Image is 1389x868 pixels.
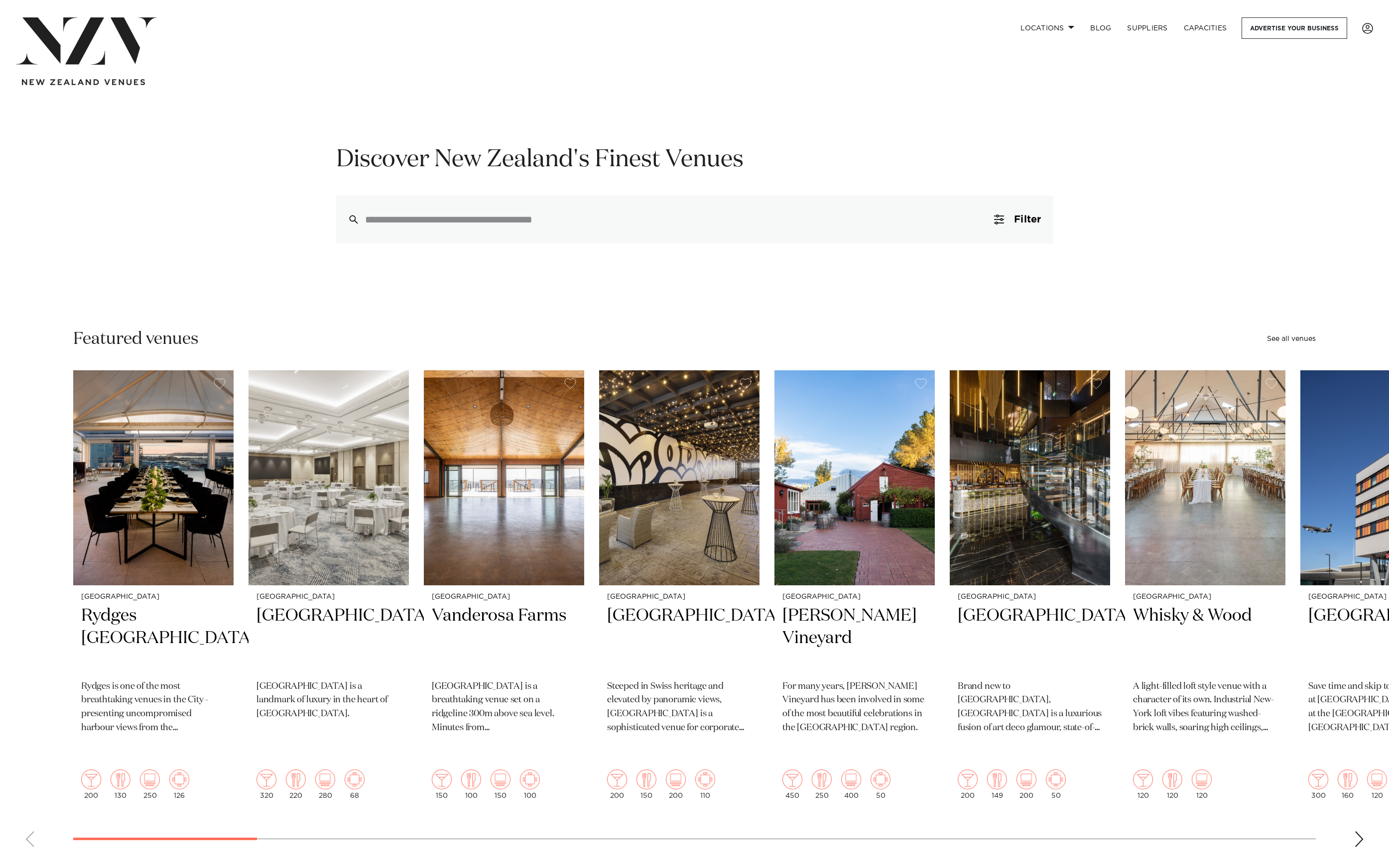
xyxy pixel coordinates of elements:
a: [GEOGRAPHIC_DATA] Rydges [GEOGRAPHIC_DATA] Rydges is one of the most breathtaking venues in the C... [73,370,234,807]
small: [GEOGRAPHIC_DATA] [1133,593,1277,601]
img: meeting.png [1046,769,1066,789]
a: [GEOGRAPHIC_DATA] Whisky & Wood A light-filled loft style venue with a character of its own. Indu... [1125,370,1285,807]
h2: [GEOGRAPHIC_DATA] [256,605,401,672]
a: [GEOGRAPHIC_DATA] Vanderosa Farms [GEOGRAPHIC_DATA] is a breathtaking venue set on a ridgeline 30... [424,370,584,807]
div: 149 [987,769,1007,799]
img: dining.png [1162,769,1182,789]
h1: Discover New Zealand's Finest Venues [336,144,1053,176]
a: SUPPLIERS [1119,17,1175,39]
img: meeting.png [695,769,715,789]
img: dining.png [812,769,832,789]
div: 320 [256,769,276,799]
img: cocktail.png [1308,769,1328,789]
img: dining.png [636,769,656,789]
div: 150 [636,769,656,799]
swiper-slide: 4 / 48 [599,370,759,807]
a: [GEOGRAPHIC_DATA] [PERSON_NAME] Vineyard For many years, [PERSON_NAME] Vineyard has been involved... [774,370,935,807]
h2: Vanderosa Farms [432,605,576,672]
img: nzv-logo.png [16,17,157,65]
img: theatre.png [1367,769,1387,789]
img: theatre.png [315,769,335,789]
swiper-slide: 6 / 48 [950,370,1110,807]
div: 450 [782,769,802,799]
swiper-slide: 5 / 48 [774,370,935,807]
div: 250 [812,769,832,799]
button: Filter [982,196,1053,243]
div: 220 [286,769,306,799]
div: 50 [871,769,890,799]
img: theatre.png [140,769,160,789]
a: [GEOGRAPHIC_DATA] [GEOGRAPHIC_DATA] [GEOGRAPHIC_DATA] is a landmark of luxury in the heart of [GE... [249,370,409,807]
div: 150 [432,769,452,799]
img: meeting.png [871,769,890,789]
div: 280 [315,769,335,799]
img: cocktail.png [607,769,627,789]
h2: [PERSON_NAME] Vineyard [782,605,927,672]
img: cocktail.png [782,769,802,789]
swiper-slide: 1 / 48 [73,370,234,807]
div: 120 [1367,769,1387,799]
swiper-slide: 7 / 48 [1125,370,1285,807]
img: meeting.png [345,769,365,789]
p: For many years, [PERSON_NAME] Vineyard has been involved in some of the most beautiful celebratio... [782,680,927,736]
img: theatre.png [841,769,861,789]
div: 120 [1192,769,1212,799]
a: [GEOGRAPHIC_DATA] [GEOGRAPHIC_DATA] Brand new to [GEOGRAPHIC_DATA], [GEOGRAPHIC_DATA] is a luxuri... [950,370,1110,807]
small: [GEOGRAPHIC_DATA] [958,593,1102,601]
a: Capacities [1176,17,1235,39]
img: cocktail.png [432,769,452,789]
img: cocktail.png [81,769,101,789]
img: theatre.png [1016,769,1036,789]
p: [GEOGRAPHIC_DATA] is a landmark of luxury in the heart of [GEOGRAPHIC_DATA]. [256,680,401,722]
img: dining.png [461,769,481,789]
small: [GEOGRAPHIC_DATA] [607,593,752,601]
div: 250 [140,769,160,799]
div: 130 [111,769,130,799]
div: 200 [1016,769,1036,799]
img: dining.png [987,769,1007,789]
div: 400 [841,769,861,799]
div: 120 [1162,769,1182,799]
img: cocktail.png [958,769,978,789]
a: Locations [1012,17,1082,39]
p: A light-filled loft style venue with a character of its own. Industrial New-York loft vibes featu... [1133,680,1277,736]
div: 200 [81,769,101,799]
img: theatre.png [666,769,686,789]
div: 120 [1133,769,1153,799]
img: cocktail.png [1133,769,1153,789]
div: 200 [958,769,978,799]
div: 160 [1338,769,1358,799]
small: [GEOGRAPHIC_DATA] [81,593,226,601]
div: 200 [666,769,686,799]
div: 300 [1308,769,1328,799]
div: 110 [695,769,715,799]
h2: Featured venues [73,328,199,350]
div: 100 [461,769,481,799]
swiper-slide: 3 / 48 [424,370,584,807]
img: meeting.png [520,769,540,789]
img: cocktail.png [256,769,276,789]
a: See all venues [1267,335,1316,342]
span: Filter [1014,215,1041,224]
swiper-slide: 2 / 48 [249,370,409,807]
img: new-zealand-venues-text.png [22,79,145,86]
p: Brand new to [GEOGRAPHIC_DATA], [GEOGRAPHIC_DATA] is a luxurious fusion of art deco glamour, stat... [958,680,1102,736]
img: theatre.png [491,769,510,789]
a: BLOG [1082,17,1119,39]
img: theatre.png [1192,769,1212,789]
img: dining.png [111,769,130,789]
p: Steeped in Swiss heritage and elevated by panoramic views, [GEOGRAPHIC_DATA] is a sophisticated v... [607,680,752,736]
small: [GEOGRAPHIC_DATA] [782,593,927,601]
div: 126 [169,769,189,799]
img: dining.png [286,769,306,789]
div: 200 [607,769,627,799]
img: dining.png [1338,769,1358,789]
div: 100 [520,769,540,799]
a: [GEOGRAPHIC_DATA] [GEOGRAPHIC_DATA] Steeped in Swiss heritage and elevated by panoramic views, [G... [599,370,759,807]
p: Rydges is one of the most breathtaking venues in the City - presenting uncompromised harbour view... [81,680,226,736]
div: 150 [491,769,510,799]
p: [GEOGRAPHIC_DATA] is a breathtaking venue set on a ridgeline 300m above sea level. Minutes from [... [432,680,576,736]
h2: Whisky & Wood [1133,605,1277,672]
small: [GEOGRAPHIC_DATA] [256,593,401,601]
img: meeting.png [169,769,189,789]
